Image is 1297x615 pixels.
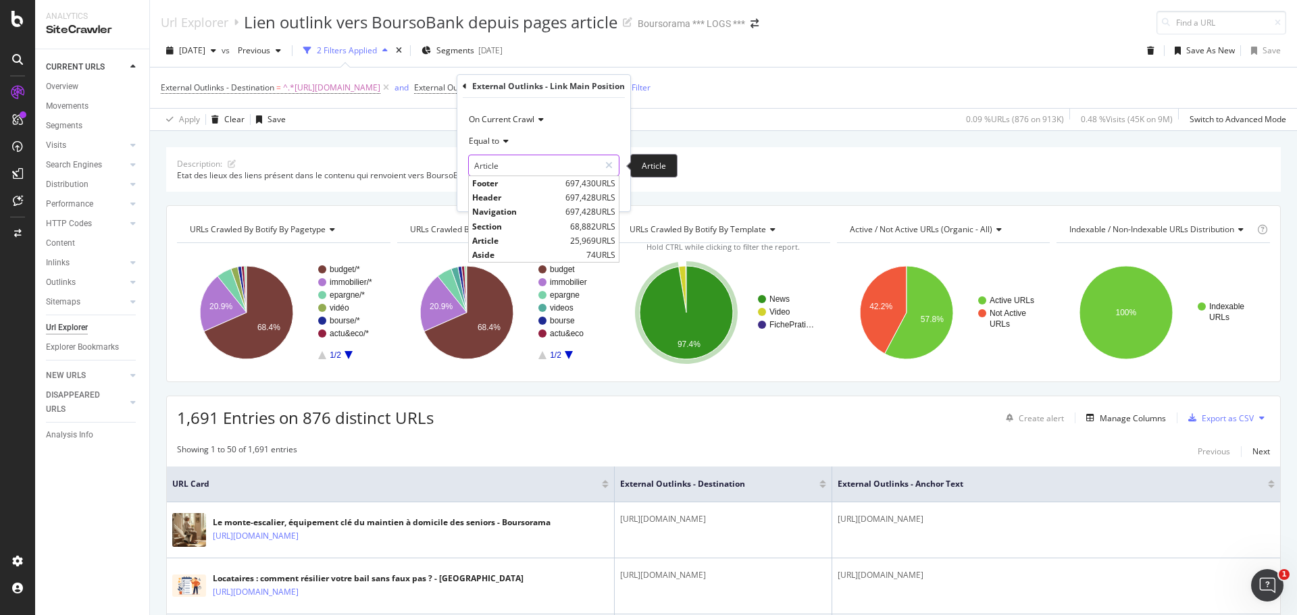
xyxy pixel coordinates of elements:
span: 74 URLS [586,249,615,261]
div: External Outlinks - Link Main Position [472,80,625,92]
button: and [395,81,409,94]
text: epargne/* [330,290,365,300]
div: Outlinks [46,275,76,290]
span: Segments [436,45,474,56]
a: NEW URLS [46,369,126,383]
div: [DATE] [478,45,503,56]
svg: A chart. [397,254,609,371]
span: 2025 Aug. 8th [179,45,205,56]
div: 0.09 % URLs ( 876 on 913K ) [966,113,1064,125]
a: [URL][DOMAIN_NAME] [213,585,299,599]
h4: URLs Crawled By Botify By template [627,219,818,240]
div: Manage Columns [1100,412,1166,424]
div: Clear [224,113,245,125]
text: Indexable [1209,302,1244,311]
button: Clear [206,109,245,130]
div: Save [268,113,286,125]
span: URLs Crawled By Botify By pagetype [190,223,326,235]
span: External Outlinks - Destination [161,82,274,93]
text: budget [550,265,575,274]
span: Previous [232,45,270,56]
text: News [769,294,790,304]
text: budget/* [330,265,360,274]
iframe: Intercom live chat [1251,569,1283,601]
div: HTTP Codes [46,217,92,231]
input: Find a URL [1156,11,1286,34]
div: Next [1252,446,1270,457]
text: immobilier [550,277,587,287]
div: Movements [46,99,88,113]
text: actu&eco/* [330,329,369,338]
div: Url Explorer [46,321,88,335]
a: Distribution [46,178,126,192]
span: 1,691 Entries on 876 distinct URLs [177,406,434,429]
div: [URL][DOMAIN_NAME] [838,513,1275,525]
text: bourse [550,316,575,325]
button: Next [1252,444,1270,460]
span: Section [472,221,567,232]
button: Manage Columns [1081,410,1166,426]
a: Analysis Info [46,428,140,442]
text: vidéo [330,303,349,313]
a: Sitemaps [46,295,126,309]
div: DISAPPEARED URLS [46,388,114,417]
text: bourse/* [330,316,360,325]
text: FichePrati… [769,320,814,329]
span: External Outlinks - Anchor Text [838,478,1248,490]
button: [DATE] [161,40,222,61]
div: Save [1263,45,1281,56]
button: Save [1246,40,1281,61]
div: Search Engines [46,158,102,172]
span: 697,428 URLS [565,192,615,203]
button: Switch to Advanced Mode [1184,109,1286,130]
div: Explorer Bookmarks [46,340,119,354]
div: Content [46,236,75,250]
span: Footer [472,178,562,189]
button: Previous [232,40,286,61]
a: Url Explorer [161,15,228,30]
a: Movements [46,99,140,113]
a: [URL][DOMAIN_NAME] [213,529,299,543]
a: Content [46,236,140,250]
div: A chart. [837,254,1048,371]
div: arrow-right-arrow-left [751,19,759,28]
div: CURRENT URLS [46,60,105,74]
span: External Outlinks - Destination [620,478,798,490]
a: Performance [46,197,126,211]
span: URLs Crawled By Botify By univers [410,223,540,235]
button: Apply [161,109,200,130]
div: [URL][DOMAIN_NAME] [838,569,1275,581]
a: Visits [46,138,126,153]
text: 57.8% [921,315,944,324]
svg: A chart. [617,254,828,371]
span: External Outlinks - Link Main Position [414,82,552,93]
div: Export as CSV [1202,412,1254,424]
svg: A chart. [177,254,388,371]
span: Hold CTRL while clicking to filter the report. [646,242,800,252]
button: Segments[DATE] [416,40,508,61]
div: 0.48 % Visits ( 45K on 9M ) [1081,113,1173,125]
a: CURRENT URLS [46,60,126,74]
div: A chart. [1057,254,1268,371]
span: Equal to [469,135,499,146]
button: Previous [1198,444,1230,460]
div: Overview [46,80,78,94]
div: Lien outlink vers BoursoBank depuis pages article [244,11,617,34]
div: [URL][DOMAIN_NAME] [620,569,825,581]
span: Article [472,235,567,246]
a: Inlinks [46,256,126,270]
div: SiteCrawler [46,22,138,38]
text: 1/2 [550,350,561,360]
text: 42.2% [869,302,892,311]
span: ^.*[URL][DOMAIN_NAME] [283,78,380,97]
div: Add Filter [615,82,651,93]
div: [URL][DOMAIN_NAME] [620,513,825,525]
a: Url Explorer [46,321,140,335]
h4: Indexable / Non-Indexable URLs Distribution [1067,219,1254,240]
div: 2 Filters Applied [317,45,377,56]
a: DISAPPEARED URLS [46,388,126,417]
span: 697,430 URLS [565,178,615,189]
